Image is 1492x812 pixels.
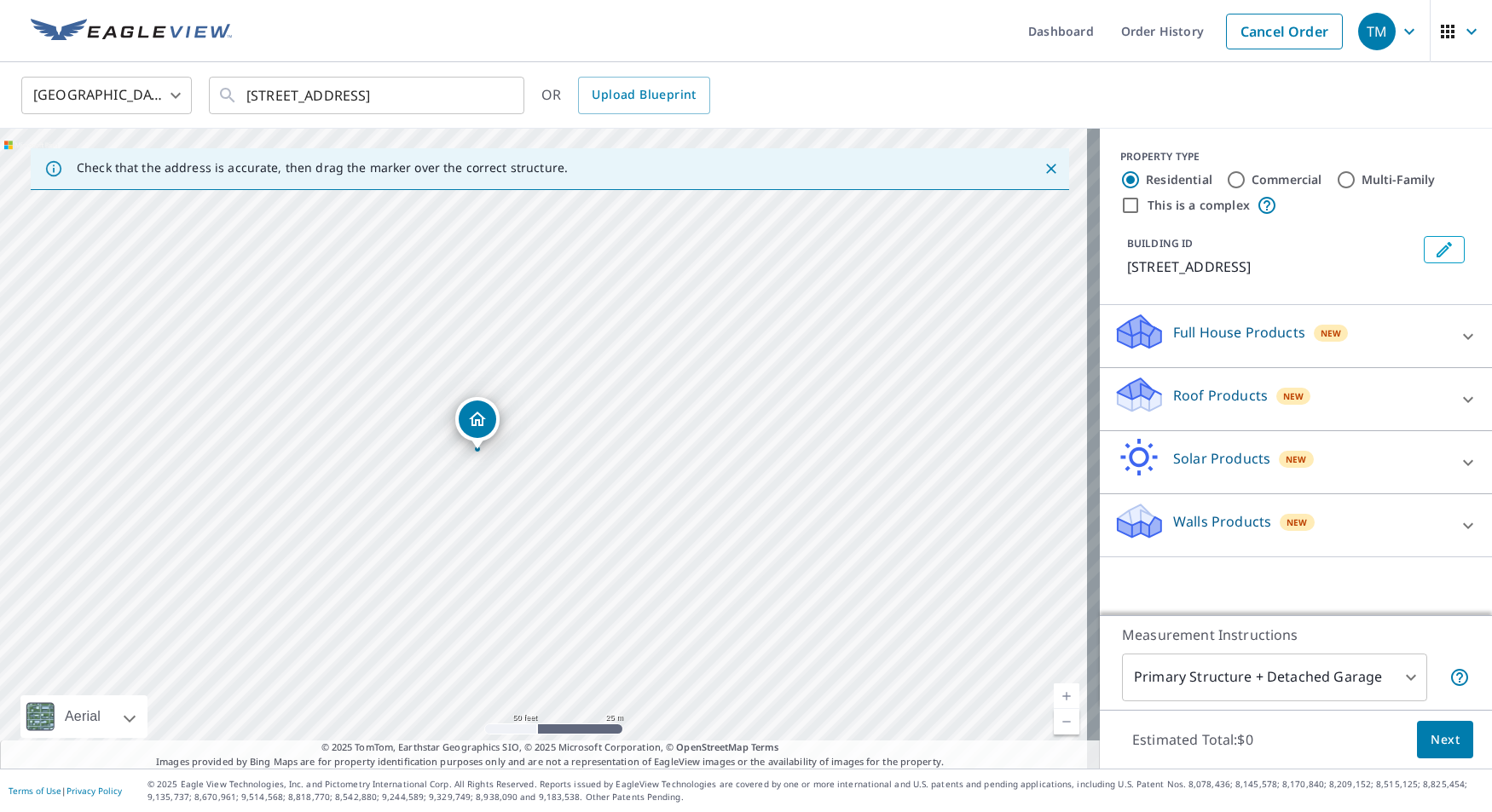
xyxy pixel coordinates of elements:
[578,77,709,114] a: Upload Blueprint
[1431,729,1460,751] span: Next
[77,160,568,176] p: Check that the address is accurate, then drag the marker over the correct structure.
[147,778,1483,803] p: © 2025 Eagle View Technologies, Inc. and Pictometry International Corp. All Rights Reserved. Repo...
[1449,667,1470,688] span: Your report will include the primary structure and a detached garage if one exists.
[1113,501,1478,550] div: Walls ProductsNew
[1362,171,1436,188] label: Multi-Family
[1119,721,1267,758] p: Estimated Total: $0
[1040,158,1062,180] button: Close
[1122,654,1427,701] div: Primary Structure + Detached Garage
[1113,438,1478,487] div: Solar ProductsNew
[1252,171,1322,188] label: Commercial
[1173,448,1270,469] p: Solar Products
[60,695,106,738] div: Aerial
[592,84,696,106] span: Upload Blueprint
[9,786,122,796] p: |
[1054,683,1079,709] a: Current Level 19, Zoom In
[1287,515,1308,529] span: New
[676,740,748,753] a: OpenStreetMap
[1358,13,1396,50] div: TM
[1148,197,1250,214] label: This is a complex
[67,785,122,797] a: Privacy Policy
[1113,375,1478,423] div: Roof ProductsNew
[1127,236,1193,251] p: BUILDING ID
[1113,312,1478,360] div: Full House ProductsNew
[1122,625,1470,645] p: Measurement Instructions
[20,695,147,738] div: Aerial
[1417,721,1473,759] button: Next
[1054,709,1079,734] a: Current Level 19, Zoom Out
[1286,452,1307,466] span: New
[31,19,232,44] img: EV Logo
[1226,14,1343,49] a: Cancel Order
[1283,389,1304,403] span: New
[541,77,710,114] div: OR
[1424,236,1465,263] button: Edit building 1
[1127,256,1417,277] p: [STREET_ADDRESS]
[751,740,779,753] a: Terms
[1120,149,1472,164] div: PROPERTY TYPE
[1173,511,1271,532] p: Walls Products
[246,72,489,119] input: Search by address or latitude-longitude
[9,785,61,797] a: Terms of Use
[1173,322,1305,343] p: Full House Products
[1173,385,1268,406] p: Roof Products
[1321,326,1342,340] span: New
[21,72,192,119] div: [GEOGRAPHIC_DATA]
[321,740,779,755] span: © 2025 TomTom, Earthstar Geographics SIO, © 2025 Microsoft Corporation, ©
[455,397,500,450] div: Dropped pin, building 1, Residential property, 2061 Aldergrove Ave Escondido, CA 92029
[1146,171,1212,188] label: Residential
